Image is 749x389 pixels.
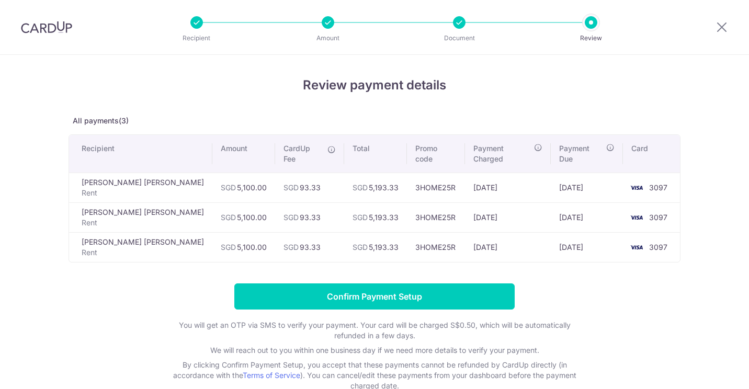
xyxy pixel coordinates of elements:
[421,33,498,43] p: Document
[559,143,603,164] span: Payment Due
[626,181,647,194] img: <span class="translation_missing" title="translation missing: en.account_steps.new_confirm_form.b...
[407,202,465,232] td: 3HOME25R
[551,232,623,262] td: [DATE]
[407,232,465,262] td: 3HOME25R
[69,232,212,262] td: [PERSON_NAME] [PERSON_NAME]
[243,371,300,380] a: Terms of Service
[283,143,322,164] span: CardUp Fee
[283,243,299,251] span: SGD
[69,173,212,202] td: [PERSON_NAME] [PERSON_NAME]
[353,213,368,222] span: SGD
[289,33,367,43] p: Amount
[344,202,407,232] td: 5,193.33
[275,173,344,202] td: 93.33
[465,202,551,232] td: [DATE]
[158,33,235,43] p: Recipient
[649,183,667,192] span: 3097
[212,135,275,173] th: Amount
[275,202,344,232] td: 93.33
[165,320,584,341] p: You will get an OTP via SMS to verify your payment. Your card will be charged S$0.50, which will ...
[551,173,623,202] td: [DATE]
[353,183,368,192] span: SGD
[283,183,299,192] span: SGD
[275,232,344,262] td: 93.33
[165,345,584,356] p: We will reach out to you within one business day if we need more details to verify your payment.
[82,247,204,258] p: Rent
[552,33,630,43] p: Review
[407,135,465,173] th: Promo code
[283,213,299,222] span: SGD
[69,76,680,95] h4: Review payment details
[344,135,407,173] th: Total
[221,213,236,222] span: SGD
[344,173,407,202] td: 5,193.33
[82,218,204,228] p: Rent
[21,21,72,33] img: CardUp
[623,135,680,173] th: Card
[407,173,465,202] td: 3HOME25R
[82,188,204,198] p: Rent
[69,202,212,232] td: [PERSON_NAME] [PERSON_NAME]
[69,116,680,126] p: All payments(3)
[344,232,407,262] td: 5,193.33
[212,232,275,262] td: 5,100.00
[465,232,551,262] td: [DATE]
[221,243,236,251] span: SGD
[221,183,236,192] span: SGD
[649,213,667,222] span: 3097
[212,173,275,202] td: 5,100.00
[649,243,667,251] span: 3097
[626,241,647,254] img: <span class="translation_missing" title="translation missing: en.account_steps.new_confirm_form.b...
[353,243,368,251] span: SGD
[626,211,647,224] img: <span class="translation_missing" title="translation missing: en.account_steps.new_confirm_form.b...
[473,143,531,164] span: Payment Charged
[212,202,275,232] td: 5,100.00
[465,173,551,202] td: [DATE]
[69,135,212,173] th: Recipient
[234,283,515,310] input: Confirm Payment Setup
[551,202,623,232] td: [DATE]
